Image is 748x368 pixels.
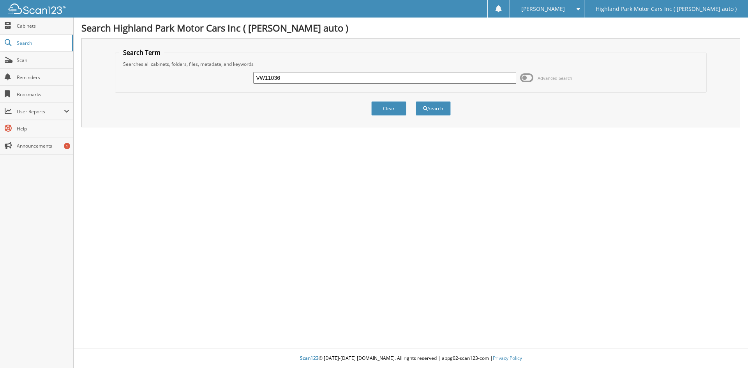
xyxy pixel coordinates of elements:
[119,48,164,57] legend: Search Term
[17,91,69,98] span: Bookmarks
[709,331,748,368] iframe: Chat Widget
[538,75,572,81] span: Advanced Search
[300,355,319,361] span: Scan123
[8,4,66,14] img: scan123-logo-white.svg
[17,23,69,29] span: Cabinets
[371,101,406,116] button: Clear
[64,143,70,149] div: 1
[521,7,565,11] span: [PERSON_NAME]
[596,7,737,11] span: Highland Park Motor Cars Inc ( [PERSON_NAME] auto )
[416,101,451,116] button: Search
[119,61,703,67] div: Searches all cabinets, folders, files, metadata, and keywords
[493,355,522,361] a: Privacy Policy
[17,57,69,63] span: Scan
[17,74,69,81] span: Reminders
[17,125,69,132] span: Help
[17,40,68,46] span: Search
[17,143,69,149] span: Announcements
[17,108,64,115] span: User Reports
[74,349,748,368] div: © [DATE]-[DATE] [DOMAIN_NAME]. All rights reserved | appg02-scan123-com |
[81,21,740,34] h1: Search Highland Park Motor Cars Inc ( [PERSON_NAME] auto )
